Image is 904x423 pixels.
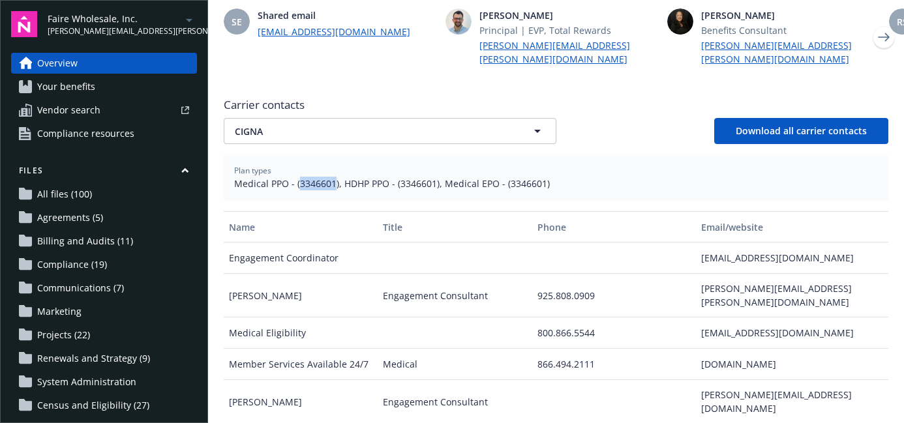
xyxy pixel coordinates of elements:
button: Download all carrier contacts [714,118,888,144]
span: Benefits Consultant [701,23,879,37]
span: All files (100) [37,184,92,205]
div: Member Services Available 24/7 [224,349,378,380]
a: Compliance (19) [11,254,197,275]
span: Census and Eligibility (27) [37,395,149,416]
img: photo [445,8,472,35]
span: Overview [37,53,78,74]
a: All files (100) [11,184,197,205]
a: Agreements (5) [11,207,197,228]
button: CIGNA [224,118,556,144]
a: Billing and Audits (11) [11,231,197,252]
span: Compliance resources [37,123,134,144]
span: CIGNA [235,124,500,138]
div: Engagement Consultant [378,274,532,317]
span: System Administration [37,372,136,392]
img: photo [667,8,693,35]
span: Your benefits [37,76,95,97]
button: Name [224,211,378,242]
div: 925.808.0909 [532,274,696,317]
span: Medical PPO - (3346601), HDHP PPO - (3346601), Medical EPO - (3346601) [234,177,878,190]
a: Census and Eligibility (27) [11,395,197,416]
div: [EMAIL_ADDRESS][DOMAIN_NAME] [696,317,888,349]
div: 800.866.5544 [532,317,696,349]
span: Shared email [258,8,435,22]
a: [PERSON_NAME][EMAIL_ADDRESS][PERSON_NAME][DOMAIN_NAME] [479,38,657,66]
a: Overview [11,53,197,74]
img: navigator-logo.svg [11,11,37,37]
button: Files [11,165,197,181]
span: Vendor search [37,100,100,121]
div: Name [229,220,372,234]
button: Title [378,211,532,242]
a: Compliance resources [11,123,197,144]
div: Phone [537,220,691,234]
div: [PERSON_NAME] [224,274,378,317]
a: System Administration [11,372,197,392]
button: Phone [532,211,696,242]
span: Marketing [37,301,82,322]
span: Download all carrier contacts [736,124,867,137]
div: [DOMAIN_NAME] [696,349,888,380]
span: Plan types [234,165,878,177]
button: Email/website [696,211,888,242]
span: Communications (7) [37,278,124,299]
a: Your benefits [11,76,197,97]
a: Marketing [11,301,197,322]
div: Title [383,220,526,234]
span: Principal | EVP, Total Rewards [479,23,657,37]
div: Engagement Coordinator [224,242,378,274]
div: [EMAIL_ADDRESS][DOMAIN_NAME] [696,242,888,274]
span: [PERSON_NAME] [479,8,657,22]
span: Faire Wholesale, Inc. [48,12,181,25]
a: Renewals and Strategy (9) [11,348,197,369]
a: Projects (22) [11,325,197,345]
a: Vendor search [11,100,197,121]
a: Communications (7) [11,278,197,299]
span: [PERSON_NAME][EMAIL_ADDRESS][PERSON_NAME][DOMAIN_NAME] [48,25,181,37]
div: 866.494.2111 [532,349,696,380]
span: Renewals and Strategy (9) [37,348,150,369]
div: Email/website [701,220,883,234]
div: [PERSON_NAME][EMAIL_ADDRESS][PERSON_NAME][DOMAIN_NAME] [696,274,888,317]
button: Faire Wholesale, Inc.[PERSON_NAME][EMAIL_ADDRESS][PERSON_NAME][DOMAIN_NAME]arrowDropDown [48,11,197,37]
span: SE [232,15,242,29]
span: Compliance (19) [37,254,107,275]
span: [PERSON_NAME] [701,8,879,22]
a: Next [873,27,894,48]
span: Carrier contacts [224,97,888,113]
a: [PERSON_NAME][EMAIL_ADDRESS][PERSON_NAME][DOMAIN_NAME] [701,38,879,66]
span: Projects (22) [37,325,90,345]
a: [EMAIL_ADDRESS][DOMAIN_NAME] [258,25,435,38]
a: arrowDropDown [181,12,197,27]
div: Medical Eligibility [224,317,378,349]
div: Medical [378,349,532,380]
span: Billing and Audits (11) [37,231,133,252]
span: Agreements (5) [37,207,103,228]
